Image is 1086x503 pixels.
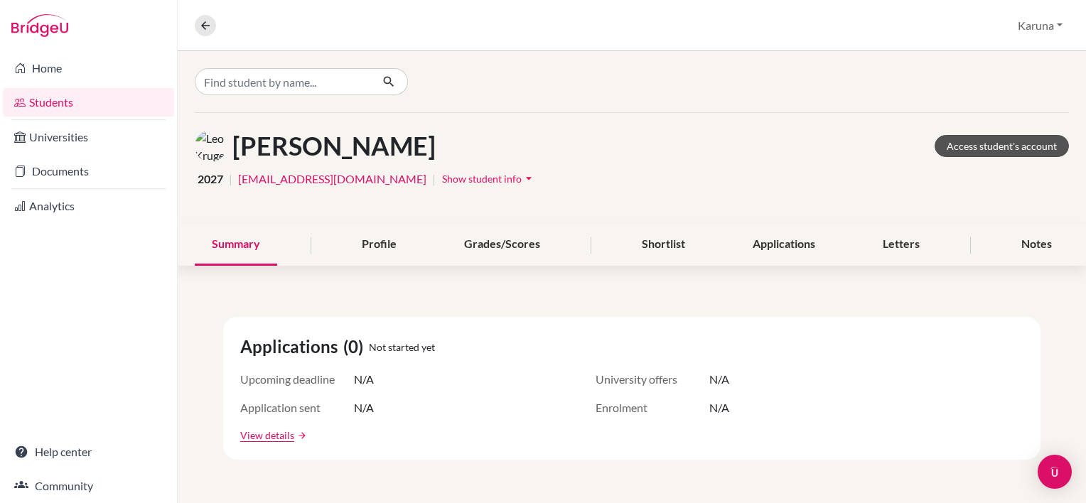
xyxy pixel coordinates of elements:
span: N/A [709,371,729,388]
a: Universities [3,123,174,151]
div: Shortlist [625,224,702,266]
a: Access student's account [935,135,1069,157]
div: Grades/Scores [447,224,557,266]
span: N/A [709,399,729,416]
button: Karuna [1011,12,1069,39]
a: arrow_forward [294,431,307,440]
span: (0) [343,334,369,359]
div: Open Intercom Messenger [1038,455,1072,489]
span: University offers [596,371,709,388]
span: Upcoming deadline [240,371,354,388]
span: Show student info [442,173,522,185]
span: N/A [354,399,374,416]
div: Applications [736,224,832,266]
img: Bridge-U [11,14,68,37]
h1: [PERSON_NAME] [232,131,436,161]
input: Find student by name... [195,68,371,95]
a: Help center [3,438,174,466]
span: Application sent [240,399,354,416]
i: arrow_drop_down [522,171,536,185]
span: Enrolment [596,399,709,416]
a: Documents [3,157,174,185]
div: Profile [345,224,414,266]
a: Home [3,54,174,82]
div: Notes [1004,224,1069,266]
span: Not started yet [369,340,435,355]
a: Students [3,88,174,117]
span: Applications [240,334,343,359]
div: Summary [195,224,277,266]
span: 2027 [198,171,223,188]
a: View details [240,428,294,443]
div: Letters [866,224,937,266]
a: Analytics [3,192,174,220]
a: [EMAIL_ADDRESS][DOMAIN_NAME] [238,171,426,188]
a: Community [3,472,174,500]
span: N/A [354,371,374,388]
button: Show student infoarrow_drop_down [441,168,537,190]
img: Leo Kruger's avatar [195,130,227,162]
span: | [432,171,436,188]
span: | [229,171,232,188]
